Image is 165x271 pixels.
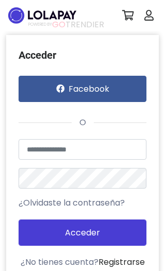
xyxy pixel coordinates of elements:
span: GO [52,19,65,30]
div: ¿No tienes cuenta? [19,256,147,268]
span: TRENDIER [28,20,104,29]
h3: Acceder [19,47,147,63]
span: o [72,116,94,128]
span: POWERED BY [28,22,52,28]
button: Facebook [19,76,147,102]
a: ¿Olvidaste la contraseña? [19,197,125,209]
img: logo [6,5,78,26]
a: Registrarse [98,256,145,268]
button: Acceder [19,219,147,246]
